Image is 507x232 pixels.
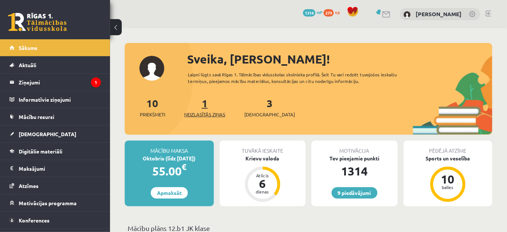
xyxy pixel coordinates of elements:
div: Motivācija [311,141,398,155]
a: Rīgas 1. Tālmācības vidusskola [8,13,67,31]
div: Mācību maksa [125,141,214,155]
span: € [182,162,186,172]
a: Konferences [10,212,101,229]
div: 55.00 [125,162,214,180]
div: Laipni lūgts savā Rīgas 1. Tālmācības vidusskolas skolnieka profilā. Šeit Tu vari redzēt tuvojošo... [188,71,408,84]
span: Sākums [19,44,37,51]
span: Priekšmeti [140,111,165,118]
span: 279 [324,9,334,17]
div: Krievu valoda [220,155,306,162]
a: Krievu valoda Atlicis 6 dienas [220,155,306,203]
i: 1 [91,77,101,87]
a: Atzīmes [10,177,101,194]
span: xp [335,9,340,15]
img: Marina Galanceva [404,11,411,18]
span: Atzīmes [19,182,39,189]
div: 10 [437,173,459,185]
span: 1314 [303,9,315,17]
span: Motivācijas programma [19,200,77,206]
span: mP [317,9,322,15]
div: 6 [252,178,274,189]
span: Mācību resursi [19,113,54,120]
a: Sports un veselība 10 balles [404,155,493,203]
legend: Ziņojumi [19,74,101,91]
a: Ziņojumi1 [10,74,101,91]
a: Mācību resursi [10,108,101,125]
div: Tev pieejamie punkti [311,155,398,162]
a: Apmaksāt [151,187,188,199]
div: Sveika, [PERSON_NAME]! [187,50,492,68]
a: Aktuāli [10,57,101,73]
a: 1Neizlasītās ziņas [184,97,225,118]
a: 10Priekšmeti [140,97,165,118]
div: Pēdējā atzīme [404,141,493,155]
span: Aktuāli [19,62,36,68]
span: Konferences [19,217,50,224]
a: 9 piedāvājumi [332,187,377,199]
span: Neizlasītās ziņas [184,111,225,118]
div: Oktobris (līdz [DATE]) [125,155,214,162]
span: [DEMOGRAPHIC_DATA] [244,111,295,118]
a: Digitālie materiāli [10,143,101,160]
legend: Informatīvie ziņojumi [19,91,101,108]
a: [PERSON_NAME] [416,10,462,18]
div: Atlicis [252,173,274,178]
div: 1314 [311,162,398,180]
legend: Maksājumi [19,160,101,177]
a: Maksājumi [10,160,101,177]
div: Tuvākā ieskaite [220,141,306,155]
a: Motivācijas programma [10,195,101,211]
a: 279 xp [324,9,343,15]
a: [DEMOGRAPHIC_DATA] [10,126,101,142]
span: Digitālie materiāli [19,148,62,155]
a: Sākums [10,39,101,56]
div: balles [437,185,459,189]
div: Sports un veselība [404,155,493,162]
a: 1314 mP [303,9,322,15]
div: dienas [252,189,274,194]
a: 3[DEMOGRAPHIC_DATA] [244,97,295,118]
span: [DEMOGRAPHIC_DATA] [19,131,76,137]
a: Informatīvie ziņojumi [10,91,101,108]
